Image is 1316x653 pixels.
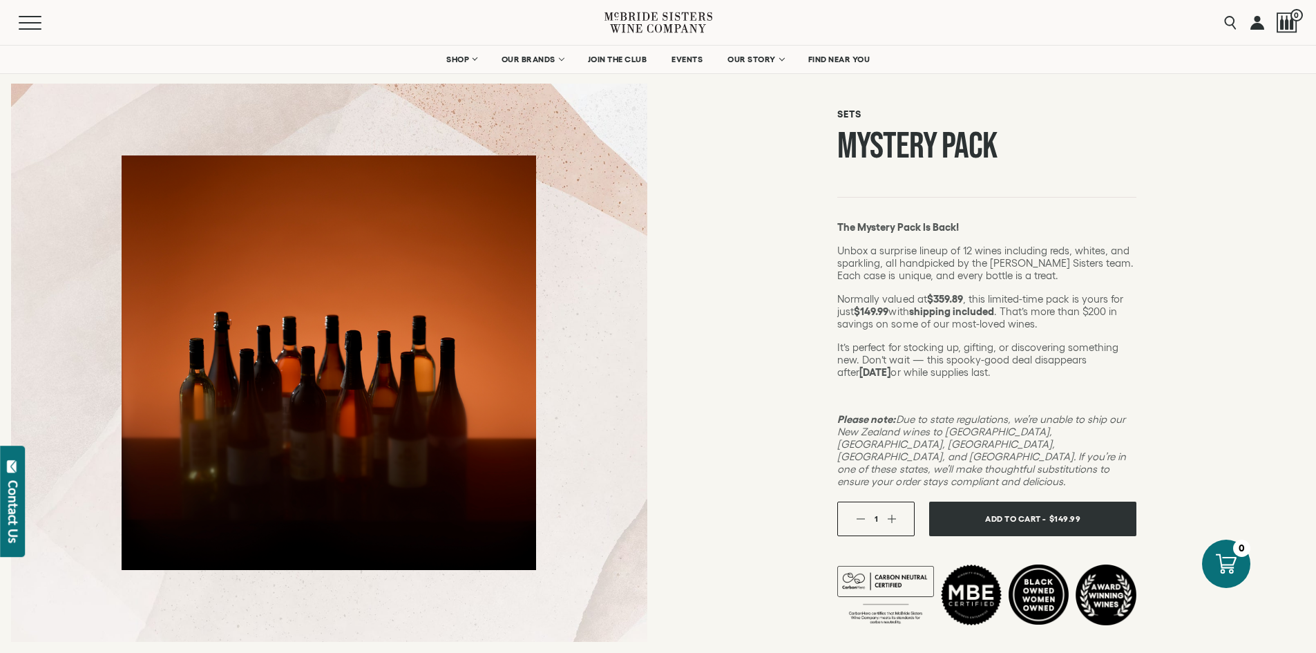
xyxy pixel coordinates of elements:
[662,46,712,73] a: EVENTS
[837,341,1136,379] p: It’s perfect for stocking up, gifting, or discovering something new. Don’t wait — this spooky-goo...
[19,16,68,30] button: Mobile Menu Trigger
[671,55,703,64] span: EVENTS
[837,221,959,233] strong: The Mystery Pack Is Back!
[808,55,870,64] span: FIND NEAR YOU
[437,46,486,73] a: SHOP
[579,46,656,73] a: JOIN THE CLUB
[909,305,994,317] strong: shipping included
[799,46,879,73] a: FIND NEAR YOU
[1233,540,1250,557] div: 0
[493,46,572,73] a: OUR BRANDS
[837,245,1136,282] p: Unbox a surprise lineup of 12 wines including reds, whites, and sparkling, all handpicked by the ...
[985,509,1046,529] span: Add To Cart -
[837,413,1126,487] em: Due to state regulations, we’re unable to ship our New Zealand wines to [GEOGRAPHIC_DATA], [GEOGR...
[927,293,963,305] strong: $359.89
[727,55,776,64] span: OUR STORY
[502,55,555,64] span: OUR BRANDS
[837,108,1136,120] h6: Sets
[929,502,1136,536] button: Add To Cart - $149.99
[588,55,647,64] span: JOIN THE CLUB
[446,55,470,64] span: SHOP
[875,514,878,523] span: 1
[1049,509,1081,529] span: $149.99
[6,480,20,543] div: Contact Us
[837,293,1136,330] p: Normally valued at , this limited-time pack is yours for just with . That’s more than $200 in sav...
[859,366,890,378] strong: [DATE]
[837,129,1136,164] h1: Mystery Pack
[854,305,888,317] strong: $149.99
[1290,9,1303,21] span: 0
[837,413,895,425] strong: Please note:
[718,46,792,73] a: OUR STORY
